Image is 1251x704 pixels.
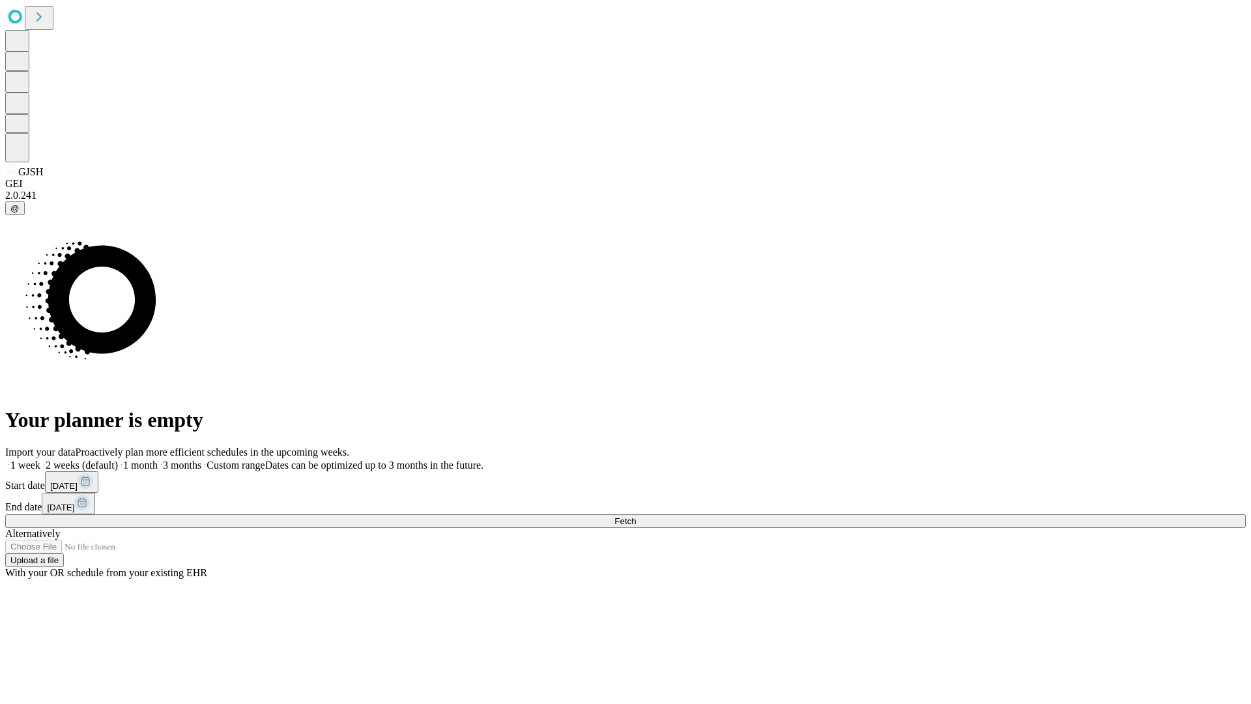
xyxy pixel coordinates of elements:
div: 2.0.241 [5,190,1246,201]
div: Start date [5,471,1246,493]
span: [DATE] [47,503,74,512]
span: 1 month [123,460,158,471]
span: Alternatively [5,528,60,539]
span: Custom range [207,460,265,471]
span: With your OR schedule from your existing EHR [5,567,207,578]
button: Upload a file [5,553,64,567]
span: 3 months [163,460,201,471]
span: 1 week [10,460,40,471]
button: Fetch [5,514,1246,528]
button: @ [5,201,25,215]
button: [DATE] [42,493,95,514]
span: [DATE] [50,481,78,491]
h1: Your planner is empty [5,408,1246,432]
span: GJSH [18,166,43,177]
span: Proactively plan more efficient schedules in the upcoming weeks. [76,447,349,458]
span: Fetch [614,516,636,526]
div: End date [5,493,1246,514]
div: GEI [5,178,1246,190]
span: Dates can be optimized up to 3 months in the future. [265,460,483,471]
button: [DATE] [45,471,98,493]
span: 2 weeks (default) [46,460,118,471]
span: @ [10,203,20,213]
span: Import your data [5,447,76,458]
